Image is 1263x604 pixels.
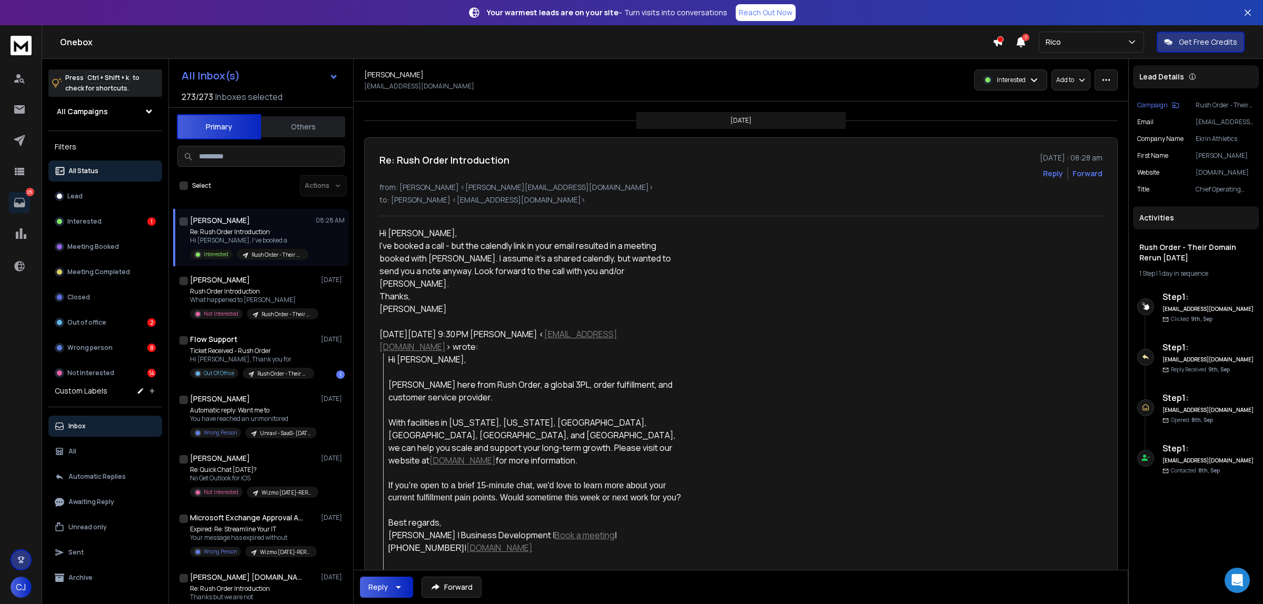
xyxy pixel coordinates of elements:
[379,195,1102,205] p: to: [PERSON_NAME] <[EMAIL_ADDRESS][DOMAIN_NAME]>
[55,386,107,396] h3: Custom Labels
[1196,101,1255,109] p: Rush Order - Their Domain Rerun [DATE]
[190,572,306,582] h1: [PERSON_NAME] [DOMAIN_NAME]
[1162,356,1255,364] h6: [EMAIL_ADDRESS][DOMAIN_NAME]
[48,517,162,538] button: Unread only
[1137,101,1179,109] button: Campaign
[67,318,106,327] p: Out of office
[48,261,162,283] button: Meeting Completed
[997,76,1026,84] p: Interested
[190,296,316,304] p: What happened to [PERSON_NAME]
[190,533,316,542] p: Your message has expired without
[321,514,345,522] p: [DATE]
[147,217,156,226] div: 1
[48,101,162,122] button: All Campaigns
[67,243,119,251] p: Meeting Booked
[147,369,156,377] div: 14
[68,447,76,456] p: All
[1162,391,1255,404] h6: Step 1 :
[364,82,474,90] p: [EMAIL_ADDRESS][DOMAIN_NAME]
[48,491,162,512] button: Awaiting Reply
[68,498,114,506] p: Awaiting Reply
[204,429,237,437] p: Wrong Person
[1159,269,1208,278] span: 1 day in sequence
[190,215,250,226] h1: [PERSON_NAME]
[1162,341,1255,354] h6: Step 1 :
[321,573,345,581] p: [DATE]
[1171,467,1220,475] p: Contacted
[1162,442,1255,455] h6: Step 1 :
[1072,168,1102,179] div: Forward
[1056,76,1074,84] p: Add to
[739,7,793,18] p: Reach Out Now
[86,72,131,84] span: Ctrl + Shift + k
[368,582,388,592] div: Reply
[68,573,93,582] p: Archive
[67,192,83,200] p: Lead
[190,394,250,404] h1: [PERSON_NAME]
[1137,152,1168,160] p: First Name
[190,453,250,464] h1: [PERSON_NAME]
[48,312,162,333] button: Out of office2
[1162,457,1255,465] h6: [EMAIL_ADDRESS][DOMAIN_NAME]
[48,211,162,232] button: Interested1
[190,525,316,533] p: Expired: Re: Streamline Your IT
[388,543,464,552] span: [PHONE_NUMBER]
[388,353,687,366] div: Hi [PERSON_NAME],
[1137,185,1149,194] p: Title
[321,276,345,284] p: [DATE]
[67,344,113,352] p: Wrong person
[1191,416,1213,424] span: 8th, Sep
[48,416,162,437] button: Inbox
[204,369,234,377] p: Out Of Office
[1046,37,1065,47] p: Rico
[204,250,228,258] p: Interested
[68,548,84,557] p: Sent
[190,355,314,364] p: Hi [PERSON_NAME], Thank you for
[9,192,30,213] a: 25
[466,542,533,553] a: [DOMAIN_NAME]
[65,73,139,94] p: Press to check for shortcuts.
[1196,135,1255,143] p: Ekrin Athletics
[48,236,162,257] button: Meeting Booked
[11,36,32,55] img: logo
[1171,416,1213,424] p: Opened
[1225,568,1250,593] div: Open Intercom Messenger
[48,363,162,384] button: Not Interested14
[252,251,302,259] p: Rush Order - Their Domain Rerun [DATE]
[388,516,687,529] div: Best regards,
[48,542,162,563] button: Sent
[1040,153,1102,163] p: [DATE] : 08:28 am
[1198,467,1220,474] span: 8th, Sep
[68,167,98,175] p: All Status
[1162,290,1255,303] h6: Step 1 :
[261,115,345,138] button: Others
[422,577,482,598] button: Forward
[215,90,283,103] h3: Inboxes selected
[487,7,618,17] strong: Your warmest leads are on your site
[1196,185,1255,194] p: Chief Operating Officer
[190,228,308,236] p: Re: Rush Order Introduction
[11,577,32,598] button: CJ
[190,347,314,355] p: Ticket Received - Rush Order
[1162,406,1255,414] h6: [EMAIL_ADDRESS][DOMAIN_NAME]
[147,344,156,352] div: 8
[190,275,250,285] h1: [PERSON_NAME]
[190,406,316,415] p: Automatic reply: Want me to
[388,529,687,555] div: [PERSON_NAME] | Business Development | | |
[379,303,687,315] div: [PERSON_NAME]
[321,454,345,462] p: [DATE]
[182,71,240,81] h1: All Inbox(s)
[1196,118,1255,126] p: [EMAIL_ADDRESS][DOMAIN_NAME]
[379,153,509,167] h1: Re: Rush Order Introduction
[48,337,162,358] button: Wrong person8
[190,585,316,593] p: Re: Rush Order Introduction
[260,548,310,556] p: Wizmo [DATE]-RERUN [DATE]
[1137,168,1159,177] p: Website
[555,529,615,541] a: Book a meeting
[1208,366,1230,373] span: 9th, Sep
[190,512,306,523] h1: Microsoft Exchange Approval Assistant
[316,216,345,225] p: 08:28 AM
[190,593,316,601] p: Thanks but we are not
[379,227,687,315] div: Hi [PERSON_NAME], I've booked a call - but the calendly link in your email resulted in a meeting ...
